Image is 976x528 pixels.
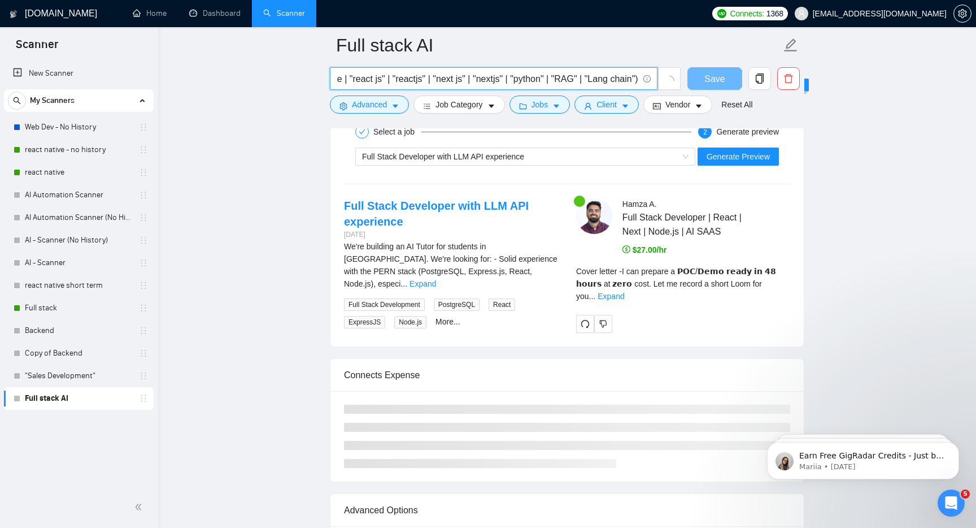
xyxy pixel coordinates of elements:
[139,236,148,245] span: holder
[953,5,971,23] button: setting
[584,102,592,110] span: user
[344,316,385,328] span: ExpressJS
[25,342,132,365] a: Copy of Backend
[413,96,504,114] button: barsJob Categorycaret-down
[703,128,707,136] span: 2
[748,67,771,90] button: copy
[139,123,148,132] span: holder
[599,319,607,328] span: dislike
[643,96,712,114] button: idcardVendorcaret-down
[695,102,703,110] span: caret-down
[25,161,132,184] a: react native
[10,5,18,23] img: logo
[139,394,148,403] span: holder
[531,98,548,111] span: Jobs
[344,200,529,228] a: Full Stack Developer with LLM API experience
[400,279,407,288] span: ...
[25,319,132,342] a: Backend
[704,72,725,86] span: Save
[721,98,752,111] a: Reset All
[766,7,783,20] span: 1368
[577,319,594,328] span: redo
[139,145,148,154] span: holder
[621,102,629,110] span: caret-down
[139,349,148,358] span: holder
[139,371,148,380] span: holder
[423,102,431,110] span: bars
[576,315,594,333] button: redo
[938,490,965,517] iframe: Intercom live chat
[359,128,365,135] span: check
[25,139,132,161] a: react native - no history
[4,89,154,410] li: My Scanners
[509,96,570,114] button: folderJobscaret-down
[717,9,726,18] img: upwork-logo.png
[25,387,132,410] a: Full stack AI
[13,62,145,85] a: New Scanner
[49,44,195,54] p: Message from Mariia, sent 7w ago
[8,97,25,105] span: search
[352,98,387,111] span: Advanced
[189,8,241,18] a: dashboardDashboard
[133,8,167,18] a: homeHome
[344,240,558,290] div: We're building an AI Tutor for students in High School. We're looking for: - Solid experience wit...
[730,7,764,20] span: Connects:
[25,116,132,139] a: Web Dev - No History
[134,501,146,513] span: double-left
[798,10,805,18] span: user
[783,38,798,53] span: edit
[622,200,657,209] span: Hamza A .
[953,9,971,18] a: setting
[622,245,667,254] span: $27.00/hr
[344,359,790,391] div: Connects Expense
[8,92,26,110] button: search
[344,494,790,526] div: Advanced Options
[552,102,560,110] span: caret-down
[4,62,154,85] li: New Scanner
[778,73,799,84] span: delete
[139,304,148,313] span: holder
[139,281,148,290] span: holder
[30,89,75,112] span: My Scanners
[25,297,132,319] a: Full stack
[574,96,639,114] button: userClientcaret-down
[263,8,305,18] a: searchScanner
[25,184,132,206] a: AI Automation Scanner
[643,75,651,83] span: info-circle
[139,326,148,335] span: holder
[139,213,148,222] span: holder
[394,316,426,328] span: Node.js
[707,150,770,163] span: Generate Preview
[576,198,612,234] img: c1gOIuaxbdEgvTUI4v_TLGoCZ0GgmL6BobwtTUyCxEurQu4XZ3fxwxUw_l6JZLPSxF
[25,229,132,252] a: AI - Scanner (No History)
[594,315,612,333] button: dislike
[698,148,779,166] button: Generate Preview
[954,9,971,18] span: setting
[362,152,524,161] span: Full Stack Developer with LLM API experience
[391,102,399,110] span: caret-down
[487,102,495,110] span: caret-down
[139,168,148,177] span: holder
[330,96,409,114] button: settingAdvancedcaret-down
[25,274,132,297] a: react native short term
[339,102,347,110] span: setting
[961,490,970,499] span: 5
[653,102,661,110] span: idcard
[139,258,148,267] span: holder
[344,298,425,311] span: Full Stack Development
[519,102,527,110] span: folder
[665,98,690,111] span: Vendor
[337,72,638,86] input: Search Freelance Jobs...
[664,76,674,86] span: loading
[139,191,148,200] span: holder
[25,365,132,387] a: "Sales Development"
[336,31,781,59] input: Scanner name...
[576,265,790,302] div: Remember that the client will see only the first two lines of your cover letter.
[489,298,515,311] span: React
[344,242,557,288] span: We're building an AI Tutor for students in [GEOGRAPHIC_DATA]. We're looking for: - Solid experien...
[596,98,617,111] span: Client
[716,125,779,139] div: Generate preview
[25,206,132,229] a: AI Automation Scanner (No History)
